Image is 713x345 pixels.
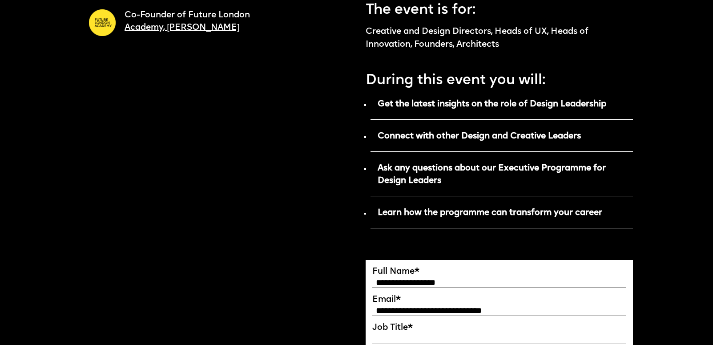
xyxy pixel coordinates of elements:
[372,295,627,305] label: Email
[372,267,627,277] label: Full Name
[378,100,606,109] strong: Get the latest insights on the role of Design Leadership
[378,209,602,217] strong: Learn how the programme can transform your career
[372,323,627,333] label: Job Title
[89,9,116,36] img: A yellow circle with Future London Academy logo
[366,65,633,91] p: During this event you will:
[378,132,581,141] strong: Connect with other Design and Creative Leaders
[125,11,250,32] a: Co-Founder of Future London Academy, [PERSON_NAME]
[378,164,606,186] strong: Ask any questions about our Executive Programme for Design Leaders
[366,26,633,52] p: Creative and Design Directors, Heads of UX, Heads of Innovation, Founders, Architects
